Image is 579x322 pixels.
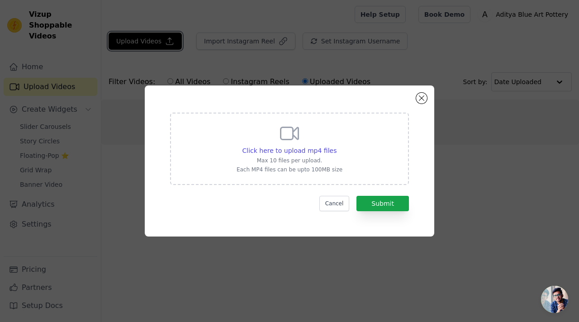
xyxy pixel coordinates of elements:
[237,157,342,164] p: Max 10 files per upload.
[541,286,568,313] div: Open chat
[237,166,342,173] p: Each MP4 files can be upto 100MB size
[416,93,427,104] button: Close modal
[242,147,337,154] span: Click here to upload mp4 files
[356,196,409,211] button: Submit
[319,196,350,211] button: Cancel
